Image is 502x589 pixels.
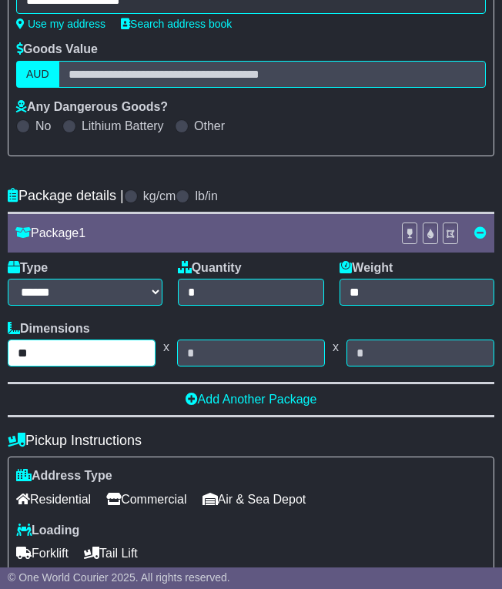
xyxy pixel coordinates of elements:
span: Residential [16,487,91,511]
span: Forklift [16,541,69,565]
label: Lithium Battery [82,119,164,133]
label: kg/cm [143,189,176,203]
label: Any Dangerous Goods? [16,99,168,114]
label: Loading [16,523,79,537]
label: No [35,119,51,133]
label: Quantity [178,260,242,275]
label: Address Type [16,468,112,483]
label: Weight [340,260,393,275]
label: Other [194,119,225,133]
label: lb/in [195,189,217,203]
a: Use my address [16,18,105,30]
a: Remove this item [474,226,487,239]
label: Dimensions [8,321,90,336]
span: x [325,340,346,354]
span: x [156,340,177,354]
span: Tail Lift [84,541,138,565]
span: 1 [79,226,85,239]
a: Search address book [121,18,232,30]
div: Package [8,226,393,240]
a: Add Another Package [186,393,317,406]
label: AUD [16,61,59,88]
span: © One World Courier 2025. All rights reserved. [8,571,230,584]
h4: Pickup Instructions [8,433,494,449]
h4: Package details | [8,188,124,204]
label: Type [8,260,48,275]
label: Goods Value [16,42,98,56]
span: Commercial [106,487,186,511]
span: Air & Sea Depot [202,487,306,511]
